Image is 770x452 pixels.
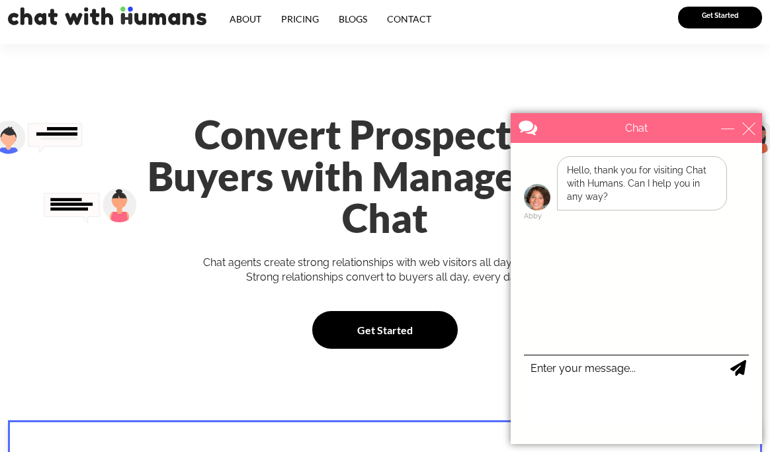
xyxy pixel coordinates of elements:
[329,7,377,31] a: Blogs
[678,7,762,28] a: Get Started
[271,7,329,31] a: Pricing
[220,7,271,31] a: About
[128,114,642,239] h1: Convert Prospects to Buyers with Managed Live Chat
[128,255,642,270] div: Chat agents create strong relationships with web visitors all day, every day.
[357,322,413,338] span: Get Started
[128,270,642,285] div: Strong relationships convert to buyers all day, every day.
[312,311,458,349] a: Get Started
[503,105,770,452] iframe: Live Chat Box
[377,7,441,31] a: Contact
[42,187,137,225] img: Group 29
[8,7,206,25] img: chat with humans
